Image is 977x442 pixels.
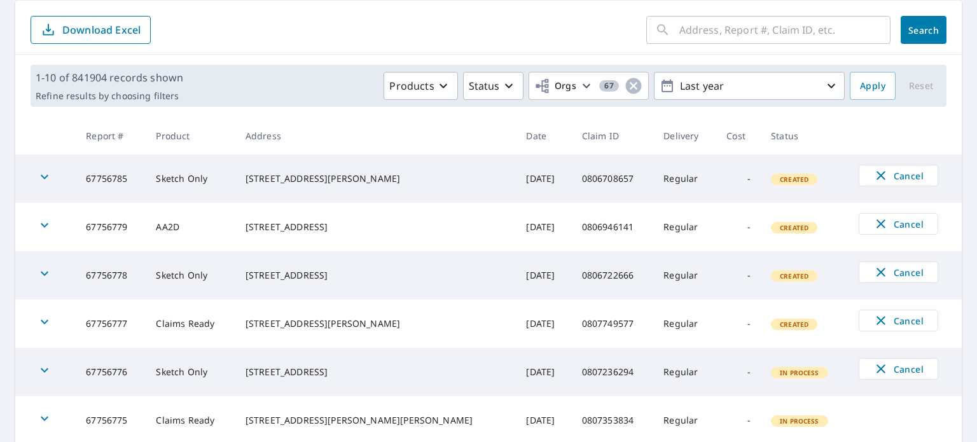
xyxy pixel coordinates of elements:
[146,300,235,348] td: Claims Ready
[850,72,896,100] button: Apply
[146,348,235,396] td: Sketch Only
[76,251,146,300] td: 67756778
[76,155,146,203] td: 67756785
[772,223,816,232] span: Created
[516,117,571,155] th: Date
[516,251,571,300] td: [DATE]
[761,117,849,155] th: Status
[716,348,761,396] td: -
[679,12,890,48] input: Address, Report #, Claim ID, etc.
[572,300,654,348] td: 0807749577
[599,81,619,90] span: 67
[146,251,235,300] td: Sketch Only
[772,417,827,425] span: In Process
[872,313,925,328] span: Cancel
[36,90,183,102] p: Refine results by choosing filters
[146,117,235,155] th: Product
[76,300,146,348] td: 67756777
[675,75,824,97] p: Last year
[653,251,716,300] td: Regular
[31,16,151,44] button: Download Excel
[516,155,571,203] td: [DATE]
[859,213,938,235] button: Cancel
[653,203,716,251] td: Regular
[146,155,235,203] td: Sketch Only
[653,300,716,348] td: Regular
[911,24,936,36] span: Search
[772,368,827,377] span: In Process
[716,155,761,203] td: -
[463,72,523,100] button: Status
[716,251,761,300] td: -
[36,70,183,85] p: 1-10 of 841904 records shown
[572,155,654,203] td: 0806708657
[389,78,434,93] p: Products
[716,117,761,155] th: Cost
[860,78,885,94] span: Apply
[246,269,506,282] div: [STREET_ADDRESS]
[76,203,146,251] td: 67756779
[62,23,141,37] p: Download Excel
[534,78,577,94] span: Orgs
[859,310,938,331] button: Cancel
[716,203,761,251] td: -
[246,414,506,427] div: [STREET_ADDRESS][PERSON_NAME][PERSON_NAME]
[772,320,816,329] span: Created
[716,300,761,348] td: -
[469,78,500,93] p: Status
[653,117,716,155] th: Delivery
[859,165,938,186] button: Cancel
[384,72,457,100] button: Products
[516,203,571,251] td: [DATE]
[653,155,716,203] td: Regular
[246,172,506,185] div: [STREET_ADDRESS][PERSON_NAME]
[516,300,571,348] td: [DATE]
[654,72,845,100] button: Last year
[146,203,235,251] td: AA2D
[872,361,925,376] span: Cancel
[572,251,654,300] td: 0806722666
[572,203,654,251] td: 0806946141
[76,117,146,155] th: Report #
[901,16,946,44] button: Search
[529,72,649,100] button: Orgs67
[872,265,925,280] span: Cancel
[653,348,716,396] td: Regular
[76,348,146,396] td: 67756776
[516,348,571,396] td: [DATE]
[572,117,654,155] th: Claim ID
[772,272,816,280] span: Created
[235,117,516,155] th: Address
[246,366,506,378] div: [STREET_ADDRESS]
[859,261,938,283] button: Cancel
[246,317,506,330] div: [STREET_ADDRESS][PERSON_NAME]
[772,175,816,184] span: Created
[246,221,506,233] div: [STREET_ADDRESS]
[872,168,925,183] span: Cancel
[859,358,938,380] button: Cancel
[572,348,654,396] td: 0807236294
[872,216,925,231] span: Cancel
